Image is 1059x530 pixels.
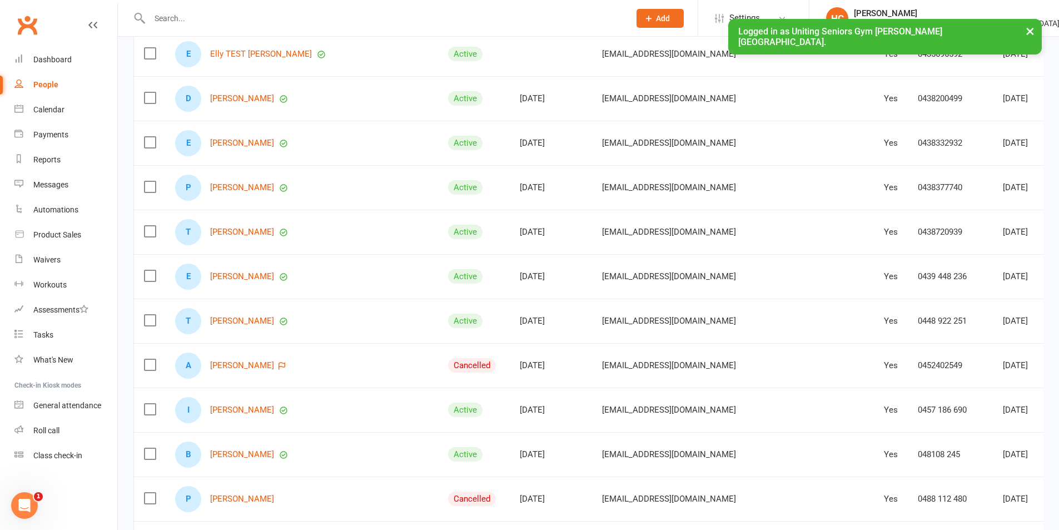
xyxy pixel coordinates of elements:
[1003,138,1043,148] div: [DATE]
[884,361,898,370] div: Yes
[1003,227,1043,237] div: [DATE]
[210,450,274,459] a: [PERSON_NAME]
[520,94,582,103] div: [DATE]
[210,494,274,504] a: [PERSON_NAME]
[210,94,274,103] a: [PERSON_NAME]
[175,353,201,379] div: Anka
[14,222,117,247] a: Product Sales
[210,316,274,326] a: [PERSON_NAME]
[14,247,117,273] a: Waivers
[210,272,274,281] a: [PERSON_NAME]
[602,310,736,331] span: [EMAIL_ADDRESS][DOMAIN_NAME]
[884,450,898,459] div: Yes
[918,272,983,281] div: 0439 448 236
[210,361,274,370] a: [PERSON_NAME]
[1003,405,1043,415] div: [DATE]
[520,138,582,148] div: [DATE]
[14,298,117,323] a: Assessments
[210,227,274,237] a: [PERSON_NAME]
[602,399,736,420] span: [EMAIL_ADDRESS][DOMAIN_NAME]
[14,393,117,418] a: General attendance kiosk mode
[14,197,117,222] a: Automations
[1003,94,1043,103] div: [DATE]
[33,330,53,339] div: Tasks
[884,272,898,281] div: Yes
[520,272,582,281] div: [DATE]
[602,177,736,198] span: [EMAIL_ADDRESS][DOMAIN_NAME]
[1003,272,1043,281] div: [DATE]
[448,447,483,462] div: Active
[520,405,582,415] div: [DATE]
[448,225,483,239] div: Active
[884,49,898,59] div: Yes
[33,280,67,289] div: Workouts
[884,405,898,415] div: Yes
[33,305,88,314] div: Assessments
[1003,316,1043,326] div: [DATE]
[918,450,983,459] div: 048108 245
[175,308,201,334] div: Theo
[918,361,983,370] div: 0452402549
[14,273,117,298] a: Workouts
[602,488,736,509] span: [EMAIL_ADDRESS][DOMAIN_NAME]
[637,9,684,28] button: Add
[175,175,201,201] div: Paul
[1003,361,1043,370] div: [DATE]
[1003,183,1043,192] div: [DATE]
[884,94,898,103] div: Yes
[918,183,983,192] div: 0438377740
[656,14,670,23] span: Add
[918,227,983,237] div: 0438720939
[448,136,483,150] div: Active
[33,355,73,364] div: What's New
[884,227,898,237] div: Yes
[14,348,117,373] a: What's New
[918,94,983,103] div: 0438200499
[448,180,483,195] div: Active
[175,397,201,423] div: Irene
[210,183,274,192] a: [PERSON_NAME]
[738,26,942,47] span: Logged in as Uniting Seniors Gym [PERSON_NAME][GEOGRAPHIC_DATA].
[33,80,58,89] div: People
[175,264,201,290] div: Elizabeth
[448,492,496,506] div: Cancelled
[918,49,983,59] div: 0435696592
[918,494,983,504] div: 0488 112 480
[918,316,983,326] div: 0448 922 251
[918,138,983,148] div: 0438332932
[33,205,78,214] div: Automations
[884,183,898,192] div: Yes
[448,269,483,284] div: Active
[14,418,117,443] a: Roll call
[448,403,483,417] div: Active
[448,314,483,328] div: Active
[14,147,117,172] a: Reports
[520,361,582,370] div: [DATE]
[602,266,736,287] span: [EMAIL_ADDRESS][DOMAIN_NAME]
[175,486,201,512] div: Patricia
[33,426,59,435] div: Roll call
[33,451,82,460] div: Class check-in
[11,492,38,519] iframe: Intercom live chat
[34,492,43,501] span: 1
[14,72,117,97] a: People
[33,401,101,410] div: General attendance
[210,405,274,415] a: [PERSON_NAME]
[602,355,736,376] span: [EMAIL_ADDRESS][DOMAIN_NAME]
[1003,49,1043,59] div: [DATE]
[1003,494,1043,504] div: [DATE]
[826,7,848,29] div: HC
[175,130,201,156] div: Emma
[14,47,117,72] a: Dashboard
[210,49,312,59] a: Elly TEST [PERSON_NAME]
[210,138,274,148] a: [PERSON_NAME]
[13,11,41,39] a: Clubworx
[33,230,81,239] div: Product Sales
[14,443,117,468] a: Class kiosk mode
[14,97,117,122] a: Calendar
[884,494,898,504] div: Yes
[175,219,201,245] div: Tony
[33,180,68,189] div: Messages
[448,358,496,373] div: Cancelled
[33,130,68,139] div: Payments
